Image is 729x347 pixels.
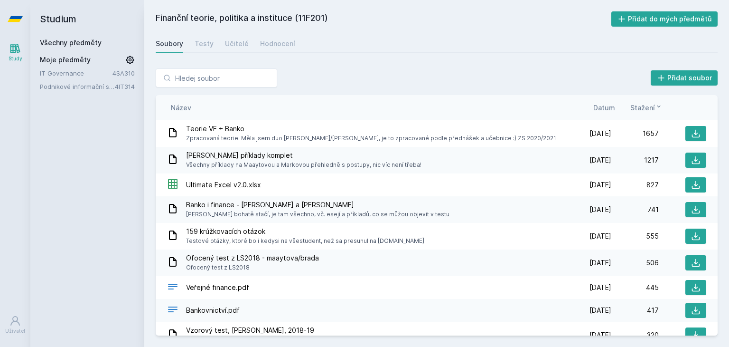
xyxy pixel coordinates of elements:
[167,304,178,318] div: PDF
[186,151,421,160] span: [PERSON_NAME] příklady komplet
[225,39,249,48] div: Učitelé
[186,236,424,246] span: Testové otázky, ktoré boli kedysi na všestudent, než sa presunul na [DOMAIN_NAME]
[186,227,424,236] span: 159 krúžkovacích otázok
[186,263,319,272] span: Ofocený test z LS2018
[2,310,28,339] a: Uživatel
[186,124,556,134] span: Teorie VF + Banko
[630,103,655,113] span: Stažení
[115,83,135,90] a: 4IT314
[40,68,112,78] a: IT Governance
[156,11,611,27] h2: Finanční teorie, politika a instituce (11F201)
[40,82,115,91] a: Podnikové informační systémy
[593,103,615,113] button: Datum
[611,283,659,292] div: 445
[195,34,214,53] a: Testy
[611,330,659,340] div: 320
[40,39,102,47] a: Všechny předměty
[167,178,178,192] div: XLSX
[589,283,611,292] span: [DATE]
[186,283,249,292] span: Veřejné finance.pdf
[186,134,556,143] span: Zpracovaná teorie. Měla jsem duo [PERSON_NAME]/[PERSON_NAME], je to zpracované podle přednášek a ...
[611,258,659,268] div: 506
[589,205,611,214] span: [DATE]
[651,70,718,86] button: Přidat soubor
[611,129,659,138] div: 1657
[589,330,611,340] span: [DATE]
[186,160,421,170] span: Všechny příklady na Maaytovou a Markovou přehledně s postupy, nic víc není třeba!
[186,200,449,210] span: Banko i finance - [PERSON_NAME] a [PERSON_NAME]
[589,231,611,241] span: [DATE]
[589,306,611,315] span: [DATE]
[186,210,449,219] span: [PERSON_NAME] bohatě stačí, je tam všechno, vč. esejí a příkladů, co se můžou objevit v testu
[589,155,611,165] span: [DATE]
[186,326,368,335] span: Vzorový test, [PERSON_NAME], 2018-19
[611,180,659,190] div: 827
[611,155,659,165] div: 1217
[611,11,718,27] button: Přidat do mých předmětů
[156,68,277,87] input: Hledej soubor
[260,34,295,53] a: Hodnocení
[5,328,25,335] div: Uživatel
[186,253,319,263] span: Ofocený test z LS2018 - maaytova/brada
[225,34,249,53] a: Učitelé
[186,306,240,315] span: Bankovnictví.pdf
[186,335,368,345] span: Plus stránky v uč. (Peněžní ekon...), kde jsou odpovědi na otázky.
[260,39,295,48] div: Hodnocení
[186,180,261,190] span: Ultimate Excel v2.0.xlsx
[2,38,28,67] a: Study
[589,258,611,268] span: [DATE]
[589,129,611,138] span: [DATE]
[171,103,191,113] button: Název
[9,55,22,62] div: Study
[589,180,611,190] span: [DATE]
[156,34,183,53] a: Soubory
[156,39,183,48] div: Soubory
[167,281,178,295] div: PDF
[40,55,91,65] span: Moje předměty
[611,306,659,315] div: 417
[630,103,663,113] button: Stažení
[112,69,135,77] a: 4SA310
[195,39,214,48] div: Testy
[611,205,659,214] div: 741
[611,231,659,241] div: 555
